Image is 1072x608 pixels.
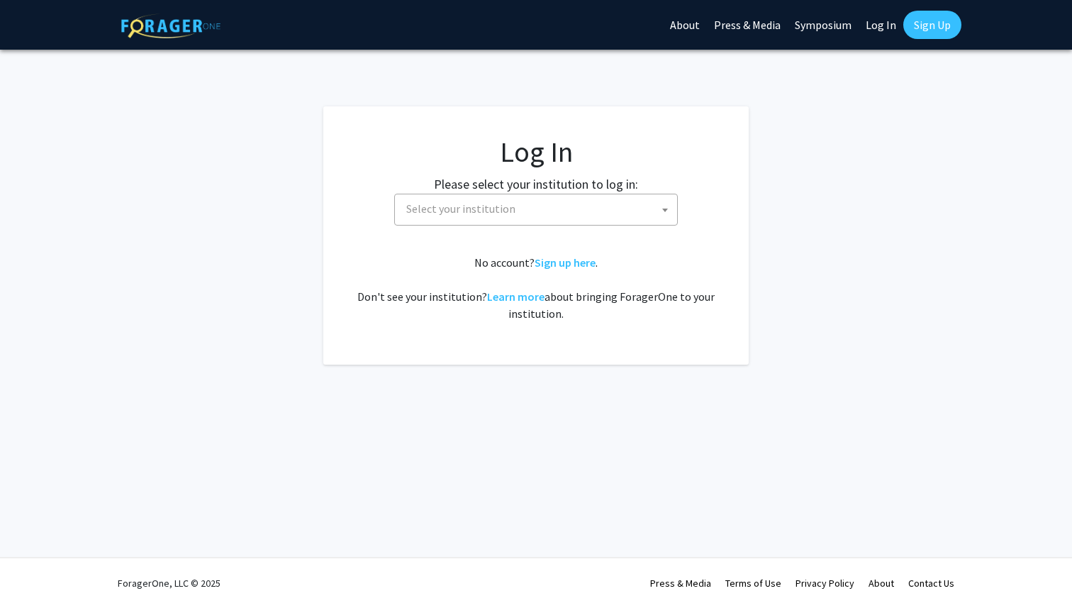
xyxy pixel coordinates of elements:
[352,135,720,169] h1: Log In
[908,577,954,590] a: Contact Us
[434,175,638,194] label: Please select your institution to log in:
[869,577,894,590] a: About
[352,254,720,322] div: No account? . Don't see your institution? about bringing ForagerOne to your institution.
[121,13,220,38] img: ForagerOne Logo
[535,255,596,270] a: Sign up here
[394,194,678,226] span: Select your institution
[401,194,677,223] span: Select your institution
[406,201,515,216] span: Select your institution
[487,289,545,304] a: Learn more about bringing ForagerOne to your institution
[118,558,220,608] div: ForagerOne, LLC © 2025
[795,577,854,590] a: Privacy Policy
[650,577,711,590] a: Press & Media
[903,11,961,39] a: Sign Up
[725,577,781,590] a: Terms of Use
